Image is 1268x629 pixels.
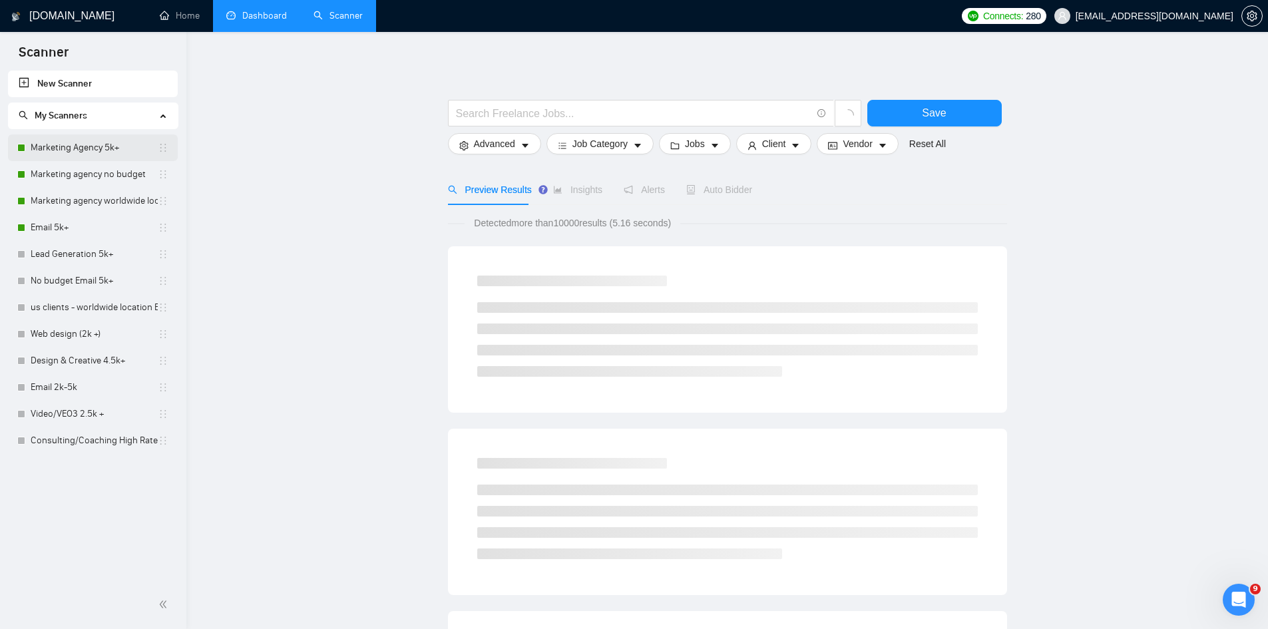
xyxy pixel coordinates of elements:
span: Vendor [843,136,872,151]
span: My Scanners [35,110,87,121]
span: user [1058,11,1067,21]
span: Save [922,105,946,121]
li: Design & Creative 4.5k+ [8,347,178,374]
span: holder [158,196,168,206]
a: Marketing agency worldwide location [31,188,158,214]
a: Marketing Agency 5k+ [31,134,158,161]
span: Scanner [8,43,79,71]
span: setting [1242,11,1262,21]
a: Consulting/Coaching High Rates only [31,427,158,454]
a: searchScanner [314,10,363,21]
button: Save [867,100,1002,126]
img: upwork-logo.png [968,11,978,21]
span: double-left [158,598,172,611]
span: Alerts [624,184,665,195]
span: holder [158,222,168,233]
iframe: Intercom live chat [1223,584,1255,616]
span: Insights [553,184,602,195]
li: No budget Email 5k+ [8,268,178,294]
li: Marketing agency worldwide location [8,188,178,214]
span: holder [158,355,168,366]
span: Job Category [572,136,628,151]
li: Lead Generation 5k+ [8,241,178,268]
span: info-circle [817,109,826,118]
a: Marketing agency no budget [31,161,158,188]
span: search [448,185,457,194]
a: us clients - worldwide location Email 5k+ [31,294,158,321]
span: user [747,140,757,150]
span: idcard [828,140,837,150]
li: Web design (2k +) [8,321,178,347]
button: setting [1241,5,1263,27]
button: barsJob Categorycaret-down [546,133,654,154]
span: Jobs [685,136,705,151]
span: 9 [1250,584,1261,594]
li: New Scanner [8,71,178,97]
input: Search Freelance Jobs... [456,105,811,122]
span: Preview Results [448,184,532,195]
span: caret-down [710,140,720,150]
a: Web design (2k +) [31,321,158,347]
span: notification [624,185,633,194]
a: Reset All [909,136,946,151]
a: New Scanner [19,71,167,97]
span: holder [158,382,168,393]
li: Email 5k+ [8,214,178,241]
li: Marketing Agency 5k+ [8,134,178,161]
a: Video/VEO3 2.5k + [31,401,158,427]
a: Lead Generation 5k+ [31,241,158,268]
span: Detected more than 10000 results (5.16 seconds) [465,216,680,230]
span: 280 [1026,9,1040,23]
span: setting [459,140,469,150]
a: Email 5k+ [31,214,158,241]
li: Video/VEO3 2.5k + [8,401,178,427]
span: caret-down [633,140,642,150]
span: My Scanners [19,110,87,121]
span: caret-down [878,140,887,150]
span: Connects: [983,9,1023,23]
button: settingAdvancedcaret-down [448,133,541,154]
li: Email 2k-5k [8,374,178,401]
a: No budget Email 5k+ [31,268,158,294]
a: setting [1241,11,1263,21]
span: holder [158,142,168,153]
a: Email 2k-5k [31,374,158,401]
li: us clients - worldwide location Email 5k+ [8,294,178,321]
a: dashboardDashboard [226,10,287,21]
button: idcardVendorcaret-down [817,133,898,154]
li: Marketing agency no budget [8,161,178,188]
span: Advanced [474,136,515,151]
span: loading [842,109,854,121]
span: holder [158,249,168,260]
span: folder [670,140,680,150]
button: userClientcaret-down [736,133,812,154]
span: Auto Bidder [686,184,752,195]
div: Tooltip anchor [537,184,549,196]
span: caret-down [791,140,800,150]
span: area-chart [553,185,562,194]
span: caret-down [521,140,530,150]
button: folderJobscaret-down [659,133,731,154]
li: Consulting/Coaching High Rates only [8,427,178,454]
span: search [19,110,28,120]
span: robot [686,185,696,194]
span: holder [158,409,168,419]
span: holder [158,302,168,313]
span: holder [158,276,168,286]
a: homeHome [160,10,200,21]
span: bars [558,140,567,150]
span: holder [158,435,168,446]
span: holder [158,329,168,339]
a: Design & Creative 4.5k+ [31,347,158,374]
span: Client [762,136,786,151]
span: holder [158,169,168,180]
img: logo [11,6,21,27]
